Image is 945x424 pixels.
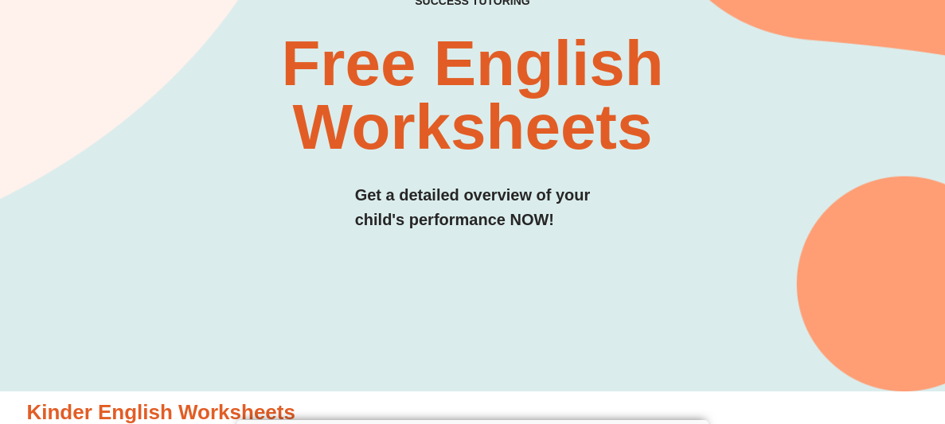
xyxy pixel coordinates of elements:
h3: Get a detailed overview of your child's performance NOW! [355,183,591,232]
h2: Free English Worksheets​ [192,32,753,159]
iframe: Chat Widget [865,348,945,424]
